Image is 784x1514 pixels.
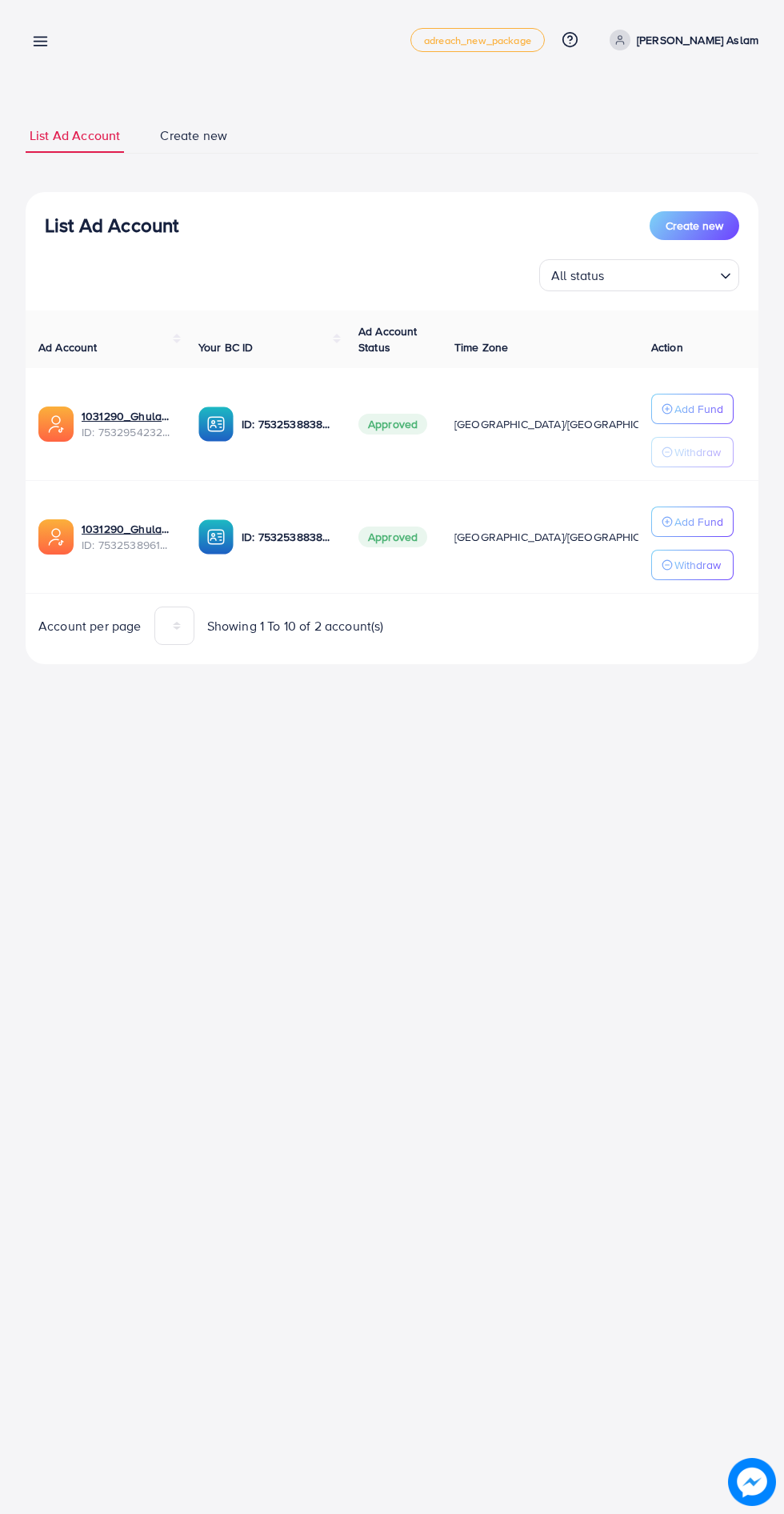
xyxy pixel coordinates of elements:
span: All status [548,264,608,287]
img: ic-ba-acc.ded83a64.svg [198,407,234,442]
p: ID: 7532538838637019152 [242,527,333,547]
img: image [728,1458,776,1506]
button: Add Fund [651,507,734,537]
span: Time Zone [454,339,508,355]
span: [GEOGRAPHIC_DATA]/[GEOGRAPHIC_DATA] [454,416,677,432]
button: Withdraw [651,437,734,467]
span: Ad Account Status [358,323,418,355]
div: <span class='underline'>1031290_Ghulam Rasool Aslam_1753805901568</span></br>7532538961244635153 [82,521,173,554]
p: Add Fund [674,399,723,419]
a: 1031290_Ghulam Rasool Aslam_1753805901568 [82,521,173,537]
span: Action [651,339,683,355]
p: ID: 7532538838637019152 [242,415,333,434]
img: ic-ads-acc.e4c84228.svg [38,519,74,555]
img: ic-ba-acc.ded83a64.svg [198,519,234,555]
input: Search for option [610,261,714,287]
h3: List Ad Account [45,214,178,237]
div: <span class='underline'>1031290_Ghulam Rasool Aslam 2_1753902599199</span></br>7532954232266326017 [82,408,173,441]
p: Withdraw [674,443,721,462]
span: ID: 7532954232266326017 [82,424,173,440]
span: Your BC ID [198,339,254,355]
p: Withdraw [674,555,721,575]
button: Withdraw [651,550,734,580]
a: 1031290_Ghulam Rasool Aslam 2_1753902599199 [82,408,173,424]
span: Approved [358,527,427,547]
span: Approved [358,414,427,435]
button: Create new [650,211,739,240]
img: ic-ads-acc.e4c84228.svg [38,407,74,442]
div: Search for option [539,259,739,291]
span: Create new [160,126,227,145]
span: Create new [666,218,723,234]
a: adreach_new_package [410,28,545,52]
span: Account per page [38,617,142,635]
span: Showing 1 To 10 of 2 account(s) [207,617,384,635]
span: [GEOGRAPHIC_DATA]/[GEOGRAPHIC_DATA] [454,529,677,545]
a: [PERSON_NAME] Aslam [603,30,758,50]
button: Add Fund [651,394,734,424]
span: List Ad Account [30,126,120,145]
p: [PERSON_NAME] Aslam [637,30,758,50]
span: Ad Account [38,339,98,355]
span: adreach_new_package [424,35,531,46]
span: ID: 7532538961244635153 [82,537,173,553]
p: Add Fund [674,512,723,531]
